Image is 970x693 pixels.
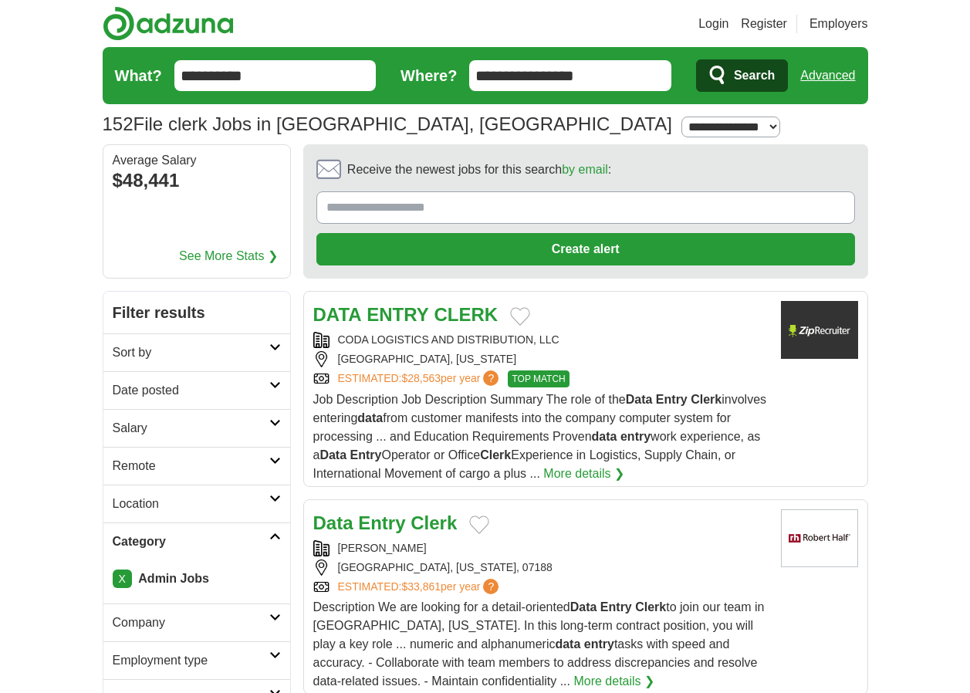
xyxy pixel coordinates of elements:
[103,409,290,447] a: Salary
[357,411,383,424] strong: data
[313,512,458,533] a: Data Entry Clerk
[113,457,269,475] h2: Remote
[313,512,353,533] strong: Data
[103,113,672,134] h1: File clerk Jobs in [GEOGRAPHIC_DATA], [GEOGRAPHIC_DATA]
[592,430,617,443] strong: data
[313,600,765,688] span: Description We are looking for a detail-oriented to join our team in [GEOGRAPHIC_DATA], [US_STATE...
[338,579,502,595] a: ESTIMATED:$33,861per year?
[626,393,653,406] strong: Data
[600,600,632,614] strong: Entry
[411,512,457,533] strong: Clerk
[696,59,788,92] button: Search
[113,419,269,438] h2: Salary
[691,393,722,406] strong: Clerk
[734,60,775,91] span: Search
[113,495,269,513] h2: Location
[584,637,614,651] strong: entry
[113,381,269,400] h2: Date posted
[483,579,499,594] span: ?
[741,15,787,33] a: Register
[113,532,269,551] h2: Category
[483,370,499,386] span: ?
[103,292,290,333] h2: Filter results
[635,600,666,614] strong: Clerk
[480,448,511,461] strong: Clerk
[800,60,855,91] a: Advanced
[562,163,608,176] a: by email
[620,430,651,443] strong: entry
[401,64,457,87] label: Where?
[781,509,858,567] img: Robert Half logo
[113,154,281,167] div: Average Salary
[781,301,858,359] img: Company logo
[358,512,405,533] strong: Entry
[115,64,162,87] label: What?
[313,559,769,576] div: [GEOGRAPHIC_DATA], [US_STATE], 07188
[367,304,428,325] strong: ENTRY
[113,570,132,588] a: X
[103,6,234,41] img: Adzuna logo
[319,448,346,461] strong: Data
[103,485,290,522] a: Location
[313,393,767,480] span: Job Description Job Description Summary The role of the involves entering from customer manifests...
[113,651,269,670] h2: Employment type
[179,247,278,265] a: See More Stats ❯
[350,448,382,461] strong: Entry
[103,110,134,138] span: 152
[103,641,290,679] a: Employment type
[313,332,769,348] div: CODA LOGISTICS AND DISTRIBUTION, LLC
[543,465,624,483] a: More details ❯
[698,15,728,33] a: Login
[469,516,489,534] button: Add to favorite jobs
[113,614,269,632] h2: Company
[401,580,441,593] span: $33,861
[338,370,502,387] a: ESTIMATED:$28,563per year?
[103,333,290,371] a: Sort by
[434,304,498,325] strong: CLERK
[347,161,611,179] span: Receive the newest jobs for this search :
[401,372,441,384] span: $28,563
[113,343,269,362] h2: Sort by
[313,304,362,325] strong: DATA
[313,304,499,325] a: DATA ENTRY CLERK
[555,637,580,651] strong: data
[103,447,290,485] a: Remote
[103,371,290,409] a: Date posted
[510,307,530,326] button: Add to favorite jobs
[138,572,209,585] strong: Admin Jobs
[338,542,427,554] a: [PERSON_NAME]
[113,167,281,194] div: $48,441
[316,233,855,265] button: Create alert
[570,600,597,614] strong: Data
[809,15,868,33] a: Employers
[508,370,569,387] span: TOP MATCH
[103,603,290,641] a: Company
[103,522,290,560] a: Category
[313,351,769,367] div: [GEOGRAPHIC_DATA], [US_STATE]
[656,393,688,406] strong: Entry
[573,672,654,691] a: More details ❯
